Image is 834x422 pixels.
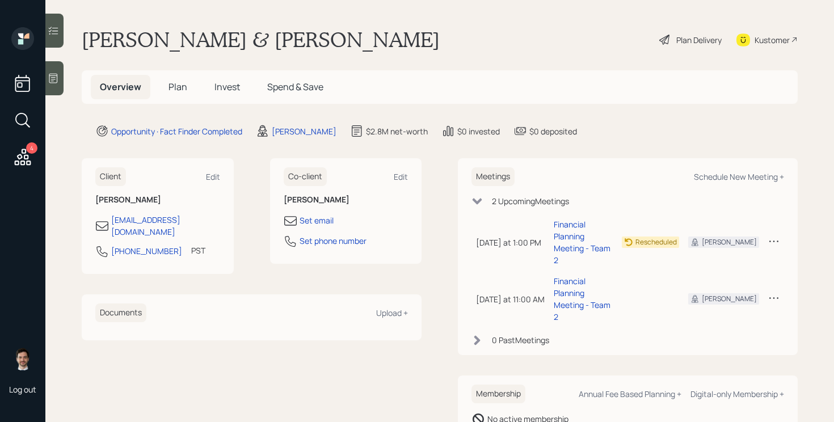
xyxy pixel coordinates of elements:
[394,171,408,182] div: Edit
[191,244,205,256] div: PST
[100,81,141,93] span: Overview
[214,81,240,93] span: Invest
[169,81,187,93] span: Plan
[95,303,146,322] h6: Documents
[11,348,34,370] img: jonah-coleman-headshot.png
[111,125,242,137] div: Opportunity · Fact Finder Completed
[95,195,220,205] h6: [PERSON_NAME]
[300,214,334,226] div: Set email
[635,237,677,247] div: Rescheduled
[476,293,545,305] div: [DATE] at 11:00 AM
[206,171,220,182] div: Edit
[471,167,515,186] h6: Meetings
[111,245,182,257] div: [PHONE_NUMBER]
[694,171,784,182] div: Schedule New Meeting +
[9,384,36,395] div: Log out
[471,385,525,403] h6: Membership
[82,27,440,52] h1: [PERSON_NAME] & [PERSON_NAME]
[457,125,500,137] div: $0 invested
[476,237,545,248] div: [DATE] at 1:00 PM
[492,334,549,346] div: 0 Past Meeting s
[95,167,126,186] h6: Client
[376,307,408,318] div: Upload +
[702,237,757,247] div: [PERSON_NAME]
[529,125,577,137] div: $0 deposited
[579,389,681,399] div: Annual Fee Based Planning +
[26,142,37,154] div: 4
[267,81,323,93] span: Spend & Save
[755,34,790,46] div: Kustomer
[690,389,784,399] div: Digital-only Membership +
[554,275,613,323] div: Financial Planning Meeting - Team 2
[284,167,327,186] h6: Co-client
[492,195,569,207] div: 2 Upcoming Meeting s
[702,294,757,304] div: [PERSON_NAME]
[554,218,613,266] div: Financial Planning Meeting - Team 2
[676,34,722,46] div: Plan Delivery
[366,125,428,137] div: $2.8M net-worth
[111,214,220,238] div: [EMAIL_ADDRESS][DOMAIN_NAME]
[272,125,336,137] div: [PERSON_NAME]
[300,235,367,247] div: Set phone number
[284,195,408,205] h6: [PERSON_NAME]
